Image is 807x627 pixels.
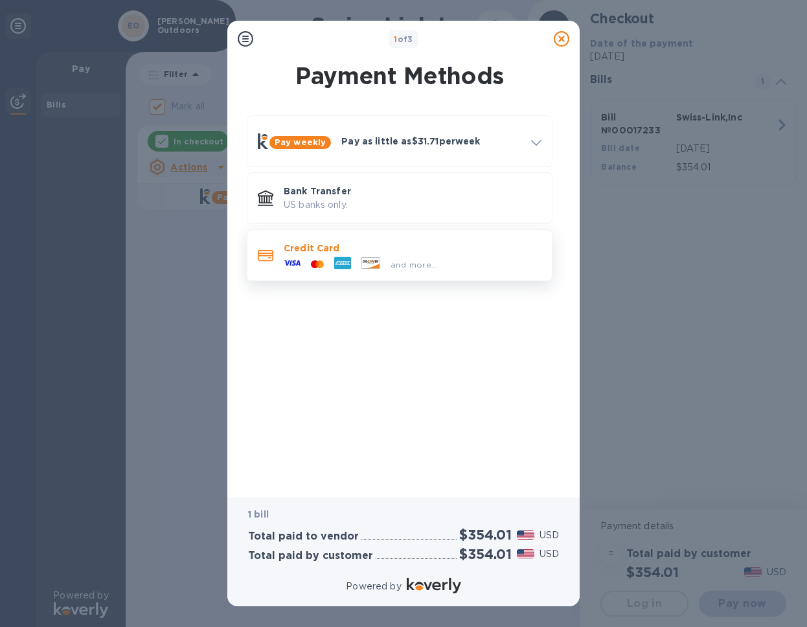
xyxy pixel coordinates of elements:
b: 1 bill [248,509,269,519]
img: USD [517,530,534,540]
h1: Payment Methods [244,62,555,89]
h3: Total paid by customer [248,550,373,562]
span: and more... [391,260,438,269]
img: USD [517,549,534,558]
img: Logo [407,578,461,593]
b: of 3 [394,34,413,44]
span: 1 [394,34,397,44]
p: USD [540,547,559,561]
h2: $354.01 [459,527,512,543]
p: Powered by [346,580,401,593]
p: Credit Card [284,242,541,255]
b: Pay weekly [275,137,326,147]
p: USD [540,529,559,542]
h3: Total paid to vendor [248,530,359,543]
p: Bank Transfer [284,185,541,198]
h2: $354.01 [459,546,512,562]
p: Pay as little as $31.71 per week [341,135,521,148]
p: US banks only. [284,198,541,212]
